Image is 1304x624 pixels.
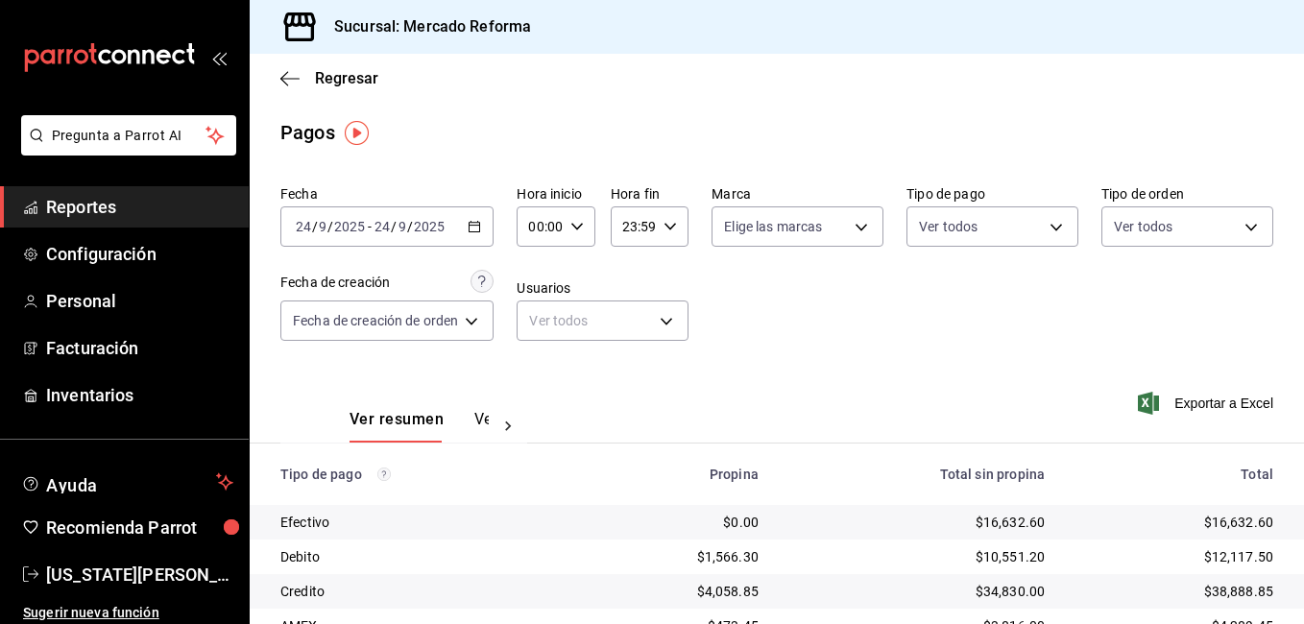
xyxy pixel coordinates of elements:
[211,50,227,65] button: open_drawer_menu
[594,467,759,482] div: Propina
[295,219,312,234] input: --
[350,410,444,443] button: Ver resumen
[333,219,366,234] input: ----
[46,515,233,540] span: Recomienda Parrot
[280,513,564,532] div: Efectivo
[315,69,378,87] span: Regresar
[345,121,369,145] img: Tooltip marker
[280,118,335,147] div: Pagos
[906,187,1078,201] label: Tipo de pago
[23,603,233,623] span: Sugerir nueva función
[391,219,397,234] span: /
[413,219,446,234] input: ----
[280,547,564,566] div: Debito
[517,187,594,201] label: Hora inicio
[517,300,688,341] div: Ver todos
[13,139,236,159] a: Pregunta a Parrot AI
[46,335,233,361] span: Facturación
[312,219,318,234] span: /
[46,562,233,588] span: [US_STATE][PERSON_NAME]
[280,467,564,482] div: Tipo de pago
[46,382,233,408] span: Inventarios
[712,187,883,201] label: Marca
[1075,582,1273,601] div: $38,888.85
[280,187,494,201] label: Fecha
[1101,187,1273,201] label: Tipo de orden
[474,410,546,443] button: Ver pagos
[594,547,759,566] div: $1,566.30
[919,217,978,236] span: Ver todos
[377,468,391,481] svg: Los pagos realizados con Pay y otras terminales son montos brutos.
[52,126,206,146] span: Pregunta a Parrot AI
[724,217,822,236] span: Elige las marcas
[1114,217,1172,236] span: Ver todos
[1075,513,1273,532] div: $16,632.60
[46,194,233,220] span: Reportes
[280,582,564,601] div: Credito
[1075,547,1273,566] div: $12,117.50
[1142,392,1273,415] button: Exportar a Excel
[594,582,759,601] div: $4,058.85
[350,410,489,443] div: navigation tabs
[280,273,390,293] div: Fecha de creación
[46,288,233,314] span: Personal
[280,69,378,87] button: Regresar
[1075,467,1273,482] div: Total
[789,467,1045,482] div: Total sin propina
[611,187,688,201] label: Hora fin
[789,513,1045,532] div: $16,632.60
[46,241,233,267] span: Configuración
[407,219,413,234] span: /
[293,311,458,330] span: Fecha de creación de orden
[318,219,327,234] input: --
[368,219,372,234] span: -
[594,513,759,532] div: $0.00
[789,582,1045,601] div: $34,830.00
[374,219,391,234] input: --
[319,15,531,38] h3: Sucursal: Mercado Reforma
[789,547,1045,566] div: $10,551.20
[21,115,236,156] button: Pregunta a Parrot AI
[46,470,208,493] span: Ayuda
[517,281,688,295] label: Usuarios
[398,219,407,234] input: --
[327,219,333,234] span: /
